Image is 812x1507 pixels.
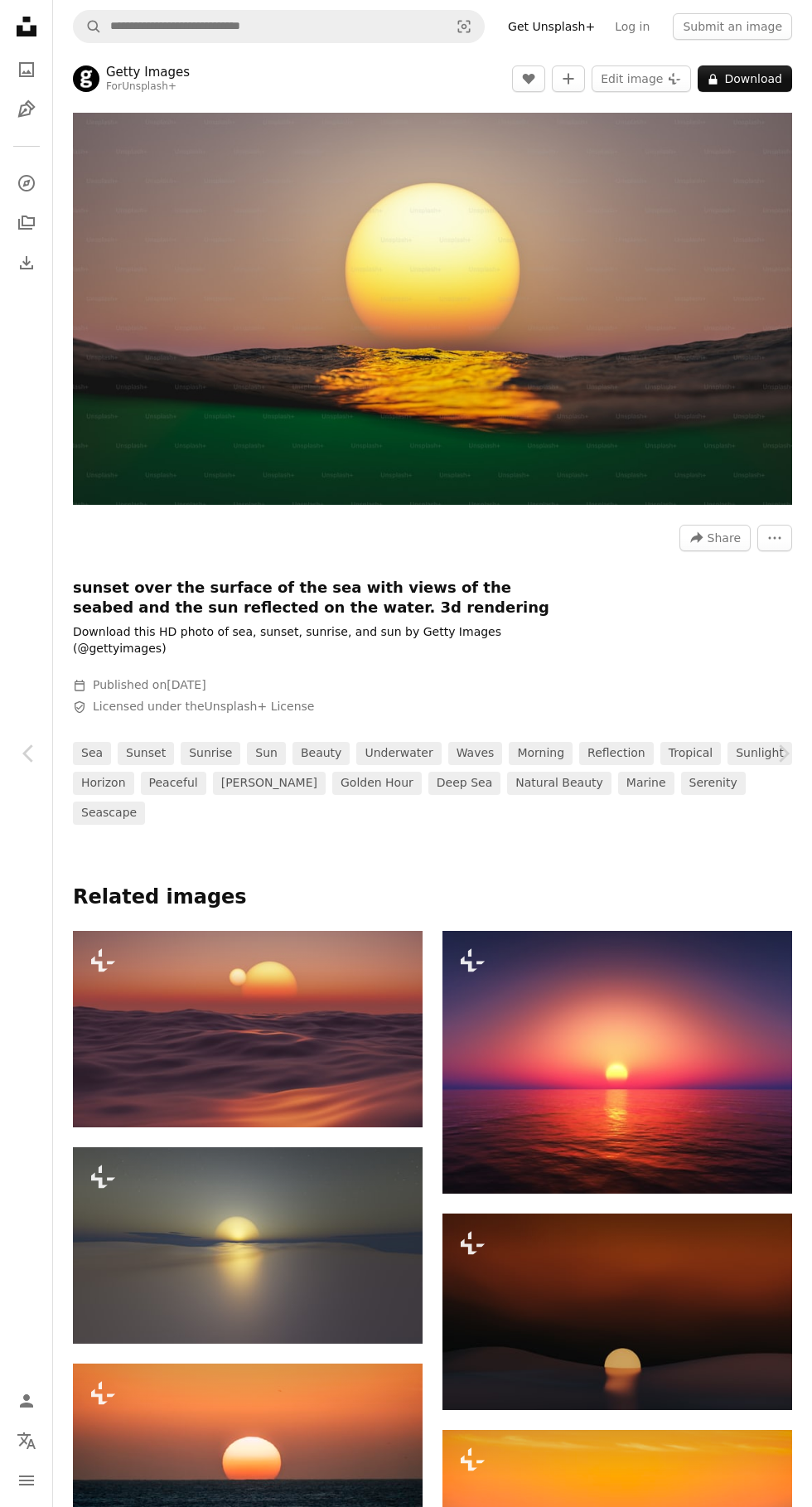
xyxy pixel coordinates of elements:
a: Download History [10,246,43,279]
span: Share [708,526,741,550]
button: Share this image [679,525,751,551]
button: Language [10,1424,43,1457]
h1: sunset over the surface of the sea with views of the seabed and the sun reflected on the water. 3... [73,578,570,618]
a: Unsplash+ License [205,700,315,713]
button: Visual search [444,11,484,42]
a: Collections [10,206,43,240]
img: the sun is setting over the horizon of the ocean [73,931,423,1127]
img: sunset over the surface of the sea with views of the seabed and the sun reflected on the water. 3... [73,113,792,505]
img: the sun is setting over the horizon of a body of water [73,1147,423,1344]
a: sunlight [727,742,792,765]
p: Download this HD photo of sea, sunset, sunrise, and sun by Getty Images (@gettyimages) [73,624,570,657]
button: Edit image [592,65,691,92]
a: an egg is sitting in the middle of a body of water [442,1304,792,1319]
button: Submit an image [673,13,792,40]
a: waves [448,742,503,765]
a: 3D render of the ocean against a sunset sky [442,1054,792,1069]
a: sun [247,742,286,765]
a: reflection [579,742,654,765]
a: Log in [605,13,660,40]
a: the sun is setting over the horizon of the ocean [73,1021,423,1036]
a: sunset [118,742,174,765]
a: Getty Images [106,64,190,80]
button: Search Unsplash [74,11,102,42]
a: seascape [73,802,145,825]
a: deep sea [428,772,500,795]
a: marine [618,772,674,795]
button: Download [698,65,792,92]
a: the sun is setting over the horizon of a body of water [73,1238,423,1253]
img: an egg is sitting in the middle of a body of water [442,1214,792,1410]
a: [PERSON_NAME] [213,772,326,795]
time: April 14, 2023 at 9:31:45 PM GMT+5:30 [167,678,205,691]
button: More Actions [757,525,792,551]
a: sea [73,742,111,765]
a: horizon [73,772,134,795]
button: Zoom in on this image [73,113,792,505]
a: peaceful [141,772,206,795]
a: Illustrations [10,93,43,126]
a: serenity [681,772,746,795]
a: beauty [292,742,350,765]
form: Find visuals sitewide [73,10,485,43]
div: For [106,80,190,94]
img: Go to Getty Images's profile [73,65,99,92]
a: Photos [10,53,43,86]
a: underwater [356,742,441,765]
button: Add to Collection [552,65,585,92]
a: Next [754,674,812,833]
a: tropical [660,742,721,765]
a: golden hour [332,772,422,795]
a: morning [509,742,573,765]
span: Licensed under the [93,699,314,715]
span: Published on [93,678,206,691]
a: Sunset or sunrise moment over the ocean with sun touching the horizon line on the water - romanti... [73,1472,423,1487]
a: Unsplash+ [122,80,176,92]
a: natural beauty [507,772,611,795]
a: Get Unsplash+ [498,13,605,40]
a: Explore [10,167,43,200]
a: Log in / Sign up [10,1384,43,1417]
h4: Related images [73,884,792,911]
button: Like [512,65,545,92]
button: Menu [10,1464,43,1497]
img: 3D render of the ocean against a sunset sky [442,931,792,1194]
a: sunrise [181,742,240,765]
